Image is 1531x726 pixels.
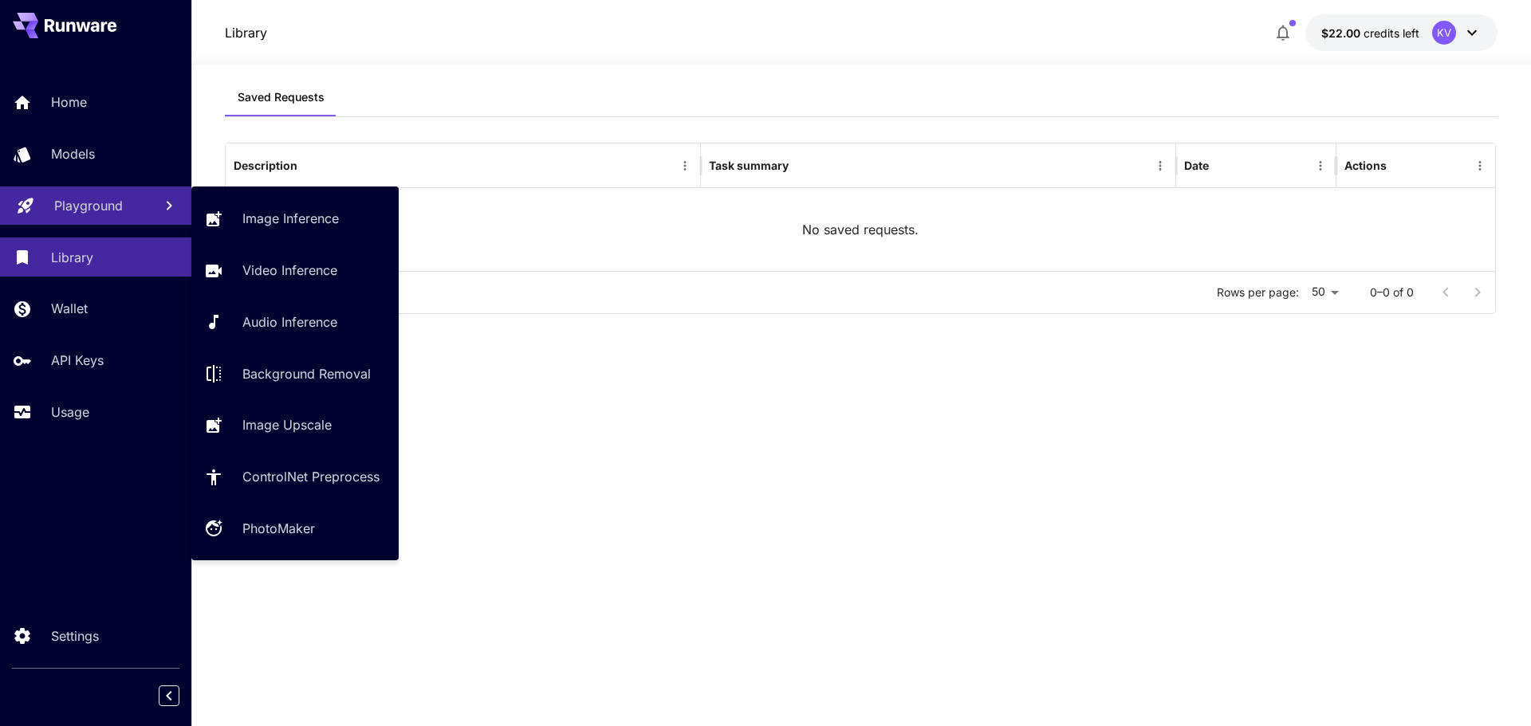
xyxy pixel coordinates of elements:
[790,155,813,177] button: Sort
[1321,25,1419,41] div: $22.00
[225,23,267,42] nav: breadcrumb
[242,261,337,280] p: Video Inference
[234,159,297,172] div: Description
[51,299,88,318] p: Wallet
[802,220,919,239] p: No saved requests.
[1432,21,1456,45] div: KV
[1321,26,1364,40] span: $22.00
[1217,285,1299,300] p: Rows per page:
[1469,155,1491,177] button: Menu
[1305,281,1344,304] div: 50
[242,364,371,383] p: Background Removal
[51,626,99,646] p: Settings
[51,248,93,267] p: Library
[1184,159,1209,172] div: Date
[191,251,399,290] a: Video Inference
[51,144,95,163] p: Models
[225,23,267,42] p: Library
[1305,14,1498,51] button: $22.00
[191,457,399,496] a: ControlNet Preprocess
[1309,155,1332,177] button: Menu
[242,415,332,434] p: Image Upscale
[242,312,337,332] p: Audio Inference
[159,685,179,706] button: Collapse sidebar
[191,354,399,393] a: Background Removal
[674,155,696,177] button: Menu
[171,681,191,710] div: Collapse sidebar
[1149,155,1171,177] button: Menu
[1210,155,1233,177] button: Sort
[191,303,399,342] a: Audio Inference
[191,199,399,238] a: Image Inference
[1344,159,1387,172] div: Actions
[51,402,89,422] p: Usage
[1364,26,1419,40] span: credits left
[238,90,325,104] span: Saved Requests
[51,351,104,370] p: API Keys
[191,406,399,445] a: Image Upscale
[191,509,399,548] a: PhotoMaker
[242,519,315,538] p: PhotoMaker
[54,196,123,215] p: Playground
[1370,285,1414,300] p: 0–0 of 0
[242,209,339,228] p: Image Inference
[51,92,87,112] p: Home
[299,155,321,177] button: Sort
[709,159,789,172] div: Task summary
[242,467,380,486] p: ControlNet Preprocess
